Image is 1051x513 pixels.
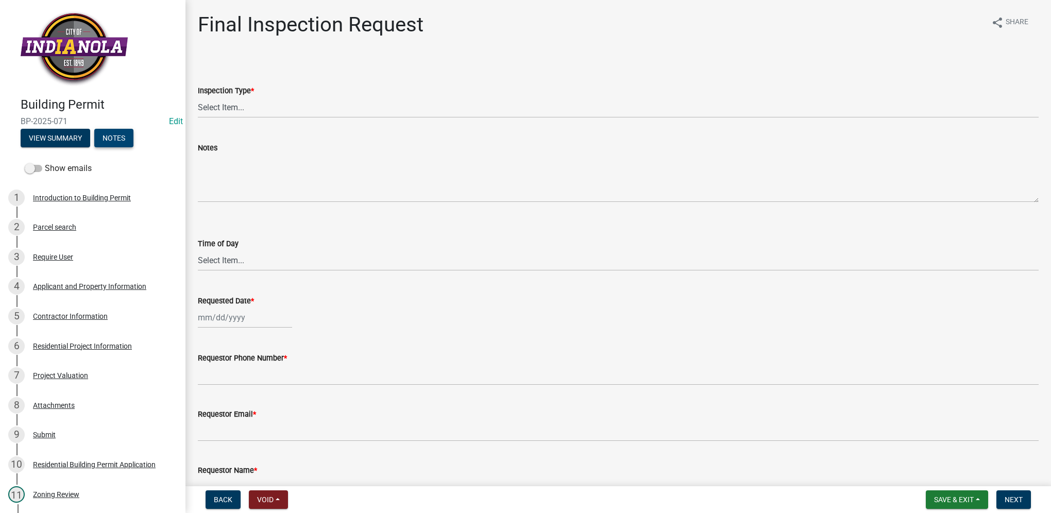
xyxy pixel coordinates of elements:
[198,467,257,474] label: Requestor Name
[21,11,128,87] img: City of Indianola, Iowa
[8,249,25,265] div: 3
[94,129,133,147] button: Notes
[1005,495,1023,504] span: Next
[926,490,988,509] button: Save & Exit
[991,16,1004,29] i: share
[33,461,156,468] div: Residential Building Permit Application
[198,12,423,37] h1: Final Inspection Request
[33,253,73,261] div: Require User
[996,490,1031,509] button: Next
[169,116,183,126] a: Edit
[25,162,92,175] label: Show emails
[8,219,25,235] div: 2
[33,313,108,320] div: Contractor Information
[33,402,75,409] div: Attachments
[8,190,25,206] div: 1
[8,397,25,414] div: 8
[33,283,146,290] div: Applicant and Property Information
[934,495,974,504] span: Save & Exit
[8,486,25,503] div: 11
[33,224,76,231] div: Parcel search
[33,343,132,350] div: Residential Project Information
[33,372,88,379] div: Project Valuation
[214,495,232,504] span: Back
[21,116,165,126] span: BP-2025-071
[8,308,25,324] div: 5
[33,491,79,498] div: Zoning Review
[21,129,90,147] button: View Summary
[198,298,254,305] label: Requested Date
[8,456,25,473] div: 10
[94,134,133,143] wm-modal-confirm: Notes
[21,134,90,143] wm-modal-confirm: Summary
[33,431,56,438] div: Submit
[257,495,274,504] span: Void
[198,88,254,95] label: Inspection Type
[249,490,288,509] button: Void
[206,490,241,509] button: Back
[21,97,177,112] h4: Building Permit
[8,367,25,384] div: 7
[198,355,287,362] label: Requestor Phone Number
[33,194,131,201] div: Introduction to Building Permit
[198,411,256,418] label: Requestor Email
[8,278,25,295] div: 4
[198,241,239,248] label: Time of Day
[1006,16,1028,29] span: Share
[198,307,292,328] input: mm/dd/yyyy
[8,338,25,354] div: 6
[169,116,183,126] wm-modal-confirm: Edit Application Number
[198,145,217,152] label: Notes
[8,426,25,443] div: 9
[983,12,1037,32] button: shareShare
